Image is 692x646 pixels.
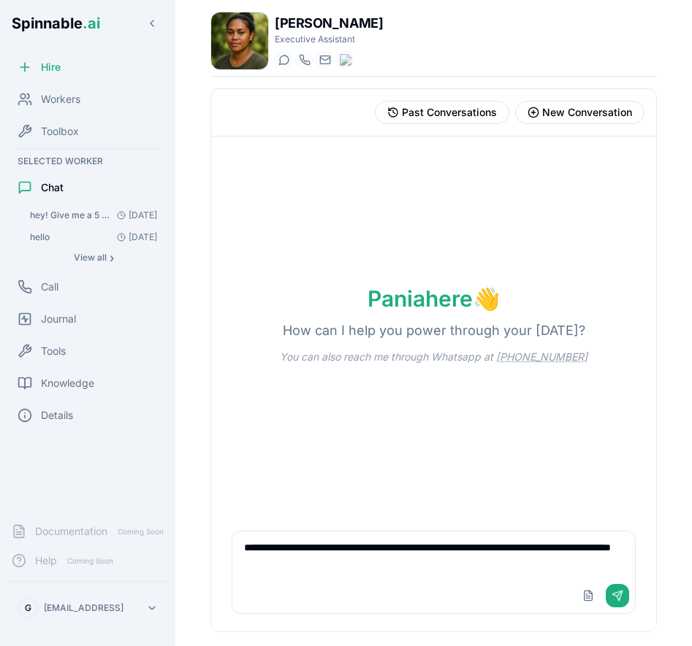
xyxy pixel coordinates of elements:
span: G [25,602,31,614]
span: hey! Give me a 5 paragraph description of your role: Absolutely! Let me provide you with a more c... [30,209,111,221]
span: [DATE] [111,231,157,243]
button: View past conversations [375,101,509,124]
img: WhatsApp [340,54,351,66]
button: Start a call with Pania Tupuola [295,51,313,69]
button: Show all conversations [23,249,164,266]
button: WhatsApp [336,51,354,69]
button: Send email to pania.tupuola@getspinnable.ai [316,51,333,69]
button: Start a chat with Pania Tupuola [275,51,292,69]
span: View all [74,252,107,264]
span: Documentation [35,524,107,539]
span: Tools [41,344,66,358]
span: › [110,252,114,264]
span: Past Conversations [402,105,497,120]
span: Details [41,408,73,423]
span: Journal [41,312,76,326]
p: How can I help you power through your [DATE]? [265,320,603,341]
span: hello: 9 + 10 = 19 Is there anything else I can help you with today, Gil? Perhaps something relat... [30,231,50,243]
span: [DATE] [111,209,157,221]
span: Knowledge [41,376,94,391]
button: Open conversation: hello [23,227,164,247]
span: wave [473,285,500,312]
a: [PHONE_NUMBER] [496,350,588,363]
span: Coming Soon [113,525,168,539]
span: Workers [41,92,80,107]
span: .ai [83,15,100,32]
p: [EMAIL_ADDRESS] [44,602,123,614]
div: Selected Worker [6,153,170,170]
p: Executive Assistant [275,34,383,45]
button: G[EMAIL_ADDRESS] [12,593,164,623]
span: Spinnable [12,15,100,32]
span: Chat [41,180,64,195]
img: Pania Tupuola [211,12,268,69]
h1: Pania here [350,285,517,312]
button: Open conversation: hey! Give me a 5 paragraph description of your role [23,205,164,226]
span: New Conversation [542,105,632,120]
p: You can also reach me through Whatsapp at [262,350,605,364]
span: Help [35,553,57,568]
button: Start new conversation [515,101,645,124]
h1: [PERSON_NAME] [275,13,383,34]
span: Call [41,280,58,294]
span: Toolbox [41,124,79,139]
span: Coming Soon [63,554,118,568]
span: Hire [41,60,61,74]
